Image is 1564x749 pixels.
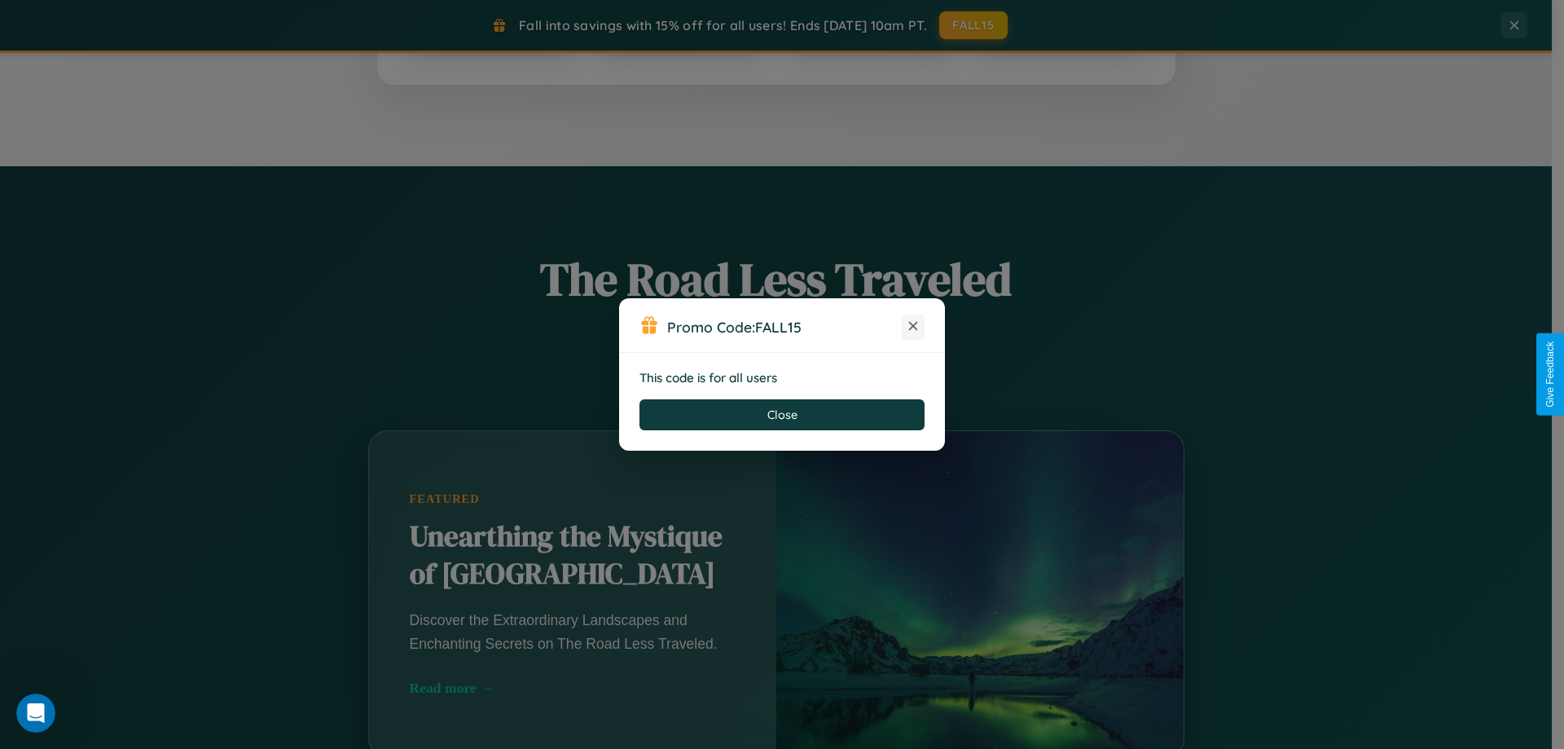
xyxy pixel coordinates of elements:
strong: This code is for all users [639,370,777,386]
button: Close [639,399,925,430]
iframe: Intercom live chat [16,694,55,733]
div: Give Feedback [1544,341,1556,408]
h3: Promo Code: [667,318,902,336]
b: FALL15 [755,318,802,336]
